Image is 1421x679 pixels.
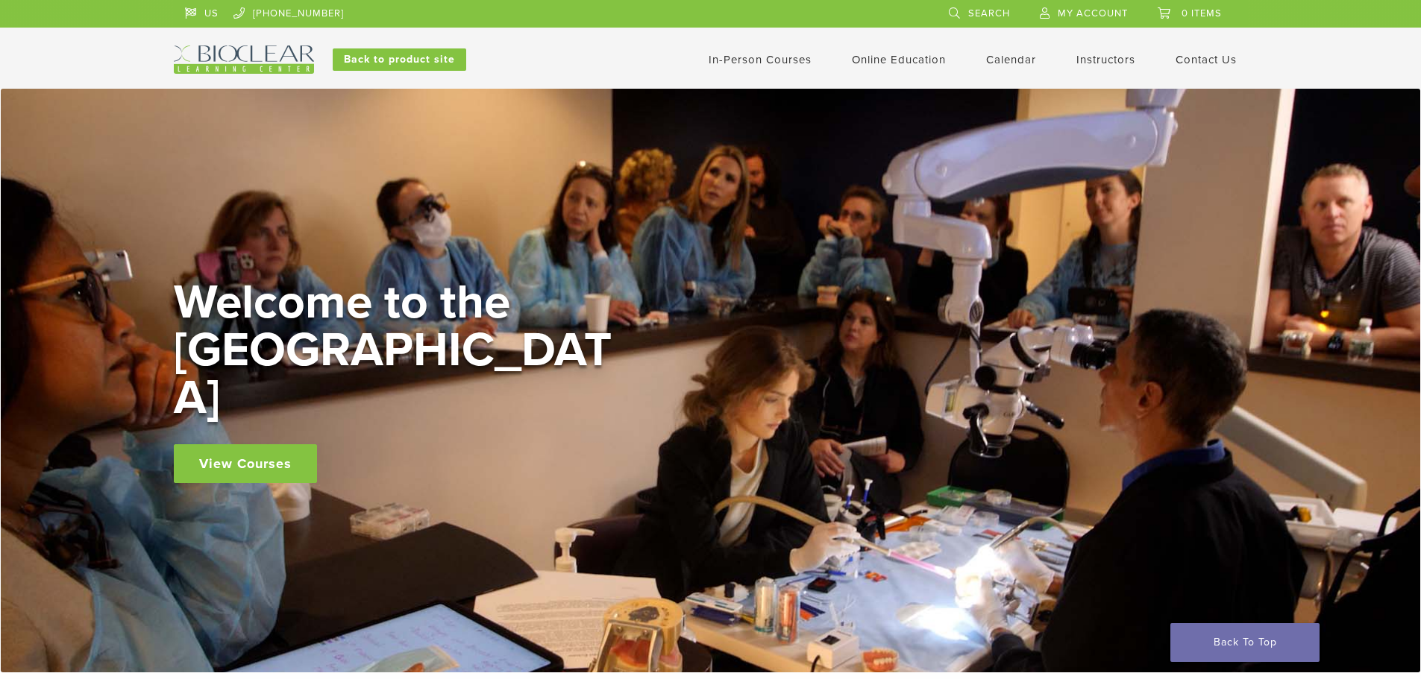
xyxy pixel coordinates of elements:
[174,444,317,483] a: View Courses
[852,53,946,66] a: Online Education
[1076,53,1135,66] a: Instructors
[174,45,314,74] img: Bioclear
[986,53,1036,66] a: Calendar
[709,53,812,66] a: In-Person Courses
[333,48,466,71] a: Back to product site
[1058,7,1128,19] span: My Account
[1182,7,1222,19] span: 0 items
[968,7,1010,19] span: Search
[1170,623,1320,662] a: Back To Top
[174,279,621,422] h2: Welcome to the [GEOGRAPHIC_DATA]
[1176,53,1237,66] a: Contact Us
